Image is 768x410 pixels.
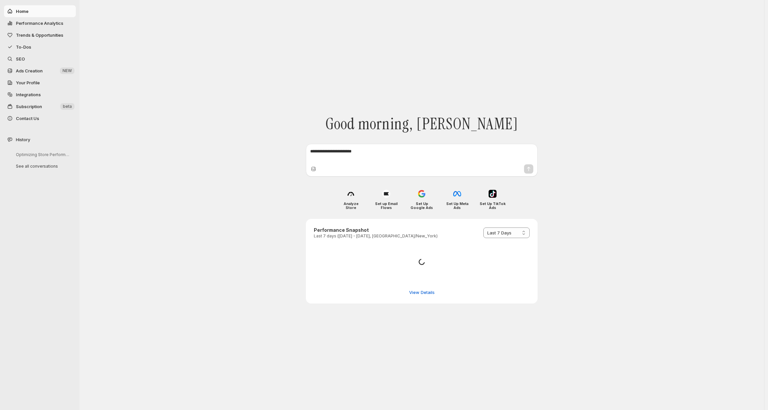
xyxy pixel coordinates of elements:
span: View Details [409,289,435,296]
span: History [16,136,30,143]
span: NEW [63,68,72,73]
span: Contact Us [16,116,39,121]
span: Trends & Opportunities [16,32,63,38]
button: Performance Analytics [4,17,76,29]
h4: Set Up TikTok Ads [480,202,506,210]
h3: Performance Snapshot [314,227,438,233]
a: SEO [4,53,76,65]
span: SEO [16,56,25,61]
span: Home [16,9,28,14]
button: Optimizing Store Performance Analysis Steps [11,149,73,160]
button: Upload image [310,166,317,172]
span: Integrations [16,92,41,97]
h4: Analyze Store [338,202,364,210]
button: See all conversations [11,161,73,171]
a: Integrations [4,89,76,101]
span: To-Dos [16,44,31,50]
img: Set Up Meta Ads icon [453,190,461,198]
img: Set Up Google Ads icon [418,190,426,198]
button: Contact Us [4,112,76,124]
button: Ads Creation [4,65,76,77]
button: To-Dos [4,41,76,53]
span: Performance Analytics [16,20,63,26]
span: Good morning, [PERSON_NAME] [325,114,518,134]
button: View detailed performance [405,287,439,298]
p: Last 7 days ([DATE] - [DATE], [GEOGRAPHIC_DATA]/New_York) [314,233,438,239]
span: Subscription [16,104,42,109]
img: Analyze Store icon [347,190,355,198]
span: Ads Creation [16,68,43,73]
h4: Set Up Meta Ads [444,202,470,210]
h4: Set up Email Flows [373,202,400,210]
h4: Set Up Google Ads [409,202,435,210]
img: Set Up TikTok Ads icon [489,190,497,198]
button: Trends & Opportunities [4,29,76,41]
span: Your Profile [16,80,40,85]
button: Subscription [4,101,76,112]
a: Your Profile [4,77,76,89]
img: Set up Email Flows icon [382,190,390,198]
button: Home [4,5,76,17]
span: beta [63,104,72,109]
